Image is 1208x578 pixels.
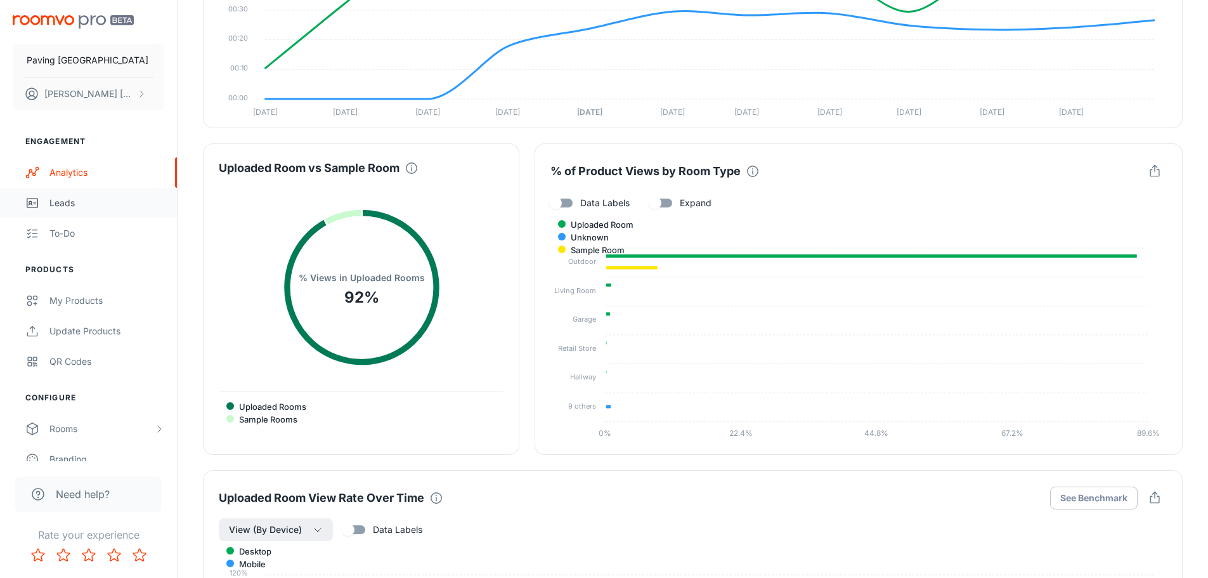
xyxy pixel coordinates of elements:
tspan: [DATE] [817,107,842,117]
div: Branding [49,452,164,466]
span: Data Labels [373,523,422,537]
span: Expand [680,196,711,210]
tspan: [DATE] [897,107,921,117]
tspan: Garage [573,315,596,324]
span: Need help? [56,487,110,502]
span: Uploaded Rooms [230,401,306,412]
span: desktop [230,546,271,557]
div: Update Products [49,324,164,338]
tspan: 120% [230,568,248,577]
span: Data Labels [580,196,630,210]
p: Paving [GEOGRAPHIC_DATA] [27,53,148,67]
tspan: 9 others [568,402,596,411]
tspan: [DATE] [1059,107,1084,117]
button: Rate 5 star [127,542,152,568]
p: [PERSON_NAME] [PERSON_NAME] [44,87,134,101]
tspan: [DATE] [577,107,602,117]
button: Rate 1 star [25,542,51,568]
span: Uploaded Room [561,219,633,230]
button: View (By Device) [219,518,333,541]
tspan: [DATE] [495,107,520,117]
tspan: 0% [599,428,611,438]
tspan: 00:00 [228,93,248,102]
span: mobile [230,558,266,570]
h4: Uploaded Room vs Sample Room [219,159,399,177]
button: [PERSON_NAME] [PERSON_NAME] [13,77,164,110]
tspan: [DATE] [980,107,1004,117]
div: My Products [49,294,164,308]
p: Rate your experience [10,527,167,542]
div: To-do [49,227,164,240]
tspan: Hallway [570,372,596,381]
div: Rooms [49,422,154,436]
div: QR Codes [49,355,164,369]
button: See Benchmark [1050,487,1138,509]
span: Unknown [561,232,609,243]
tspan: 89.6% [1137,428,1160,438]
span: Sample Room [561,244,625,256]
tspan: Living Room [554,286,596,295]
tspan: [DATE] [253,107,278,117]
tspan: [DATE] [660,107,685,117]
span: Sample Rooms [230,414,297,425]
h4: Uploaded Room View Rate Over Time [219,489,424,507]
button: Rate 2 star [51,542,76,568]
tspan: 22.4% [729,428,753,438]
button: Paving [GEOGRAPHIC_DATA] [13,44,164,77]
span: View (By Device) [229,522,302,537]
tspan: 00:30 [228,4,248,13]
tspan: Retail Store [558,344,596,353]
div: Analytics [49,166,164,180]
div: Leads [49,196,164,210]
h4: % of Product Views by Room Type [550,162,741,180]
button: Rate 3 star [76,542,101,568]
button: Rate 4 star [101,542,127,568]
tspan: [DATE] [333,107,358,117]
tspan: 44.8% [864,428,888,438]
img: Roomvo PRO Beta [13,15,134,29]
tspan: 67.2% [1001,428,1023,438]
tspan: 00:10 [230,63,248,72]
tspan: 00:20 [228,34,248,43]
tspan: Outdoor [568,257,596,266]
tspan: [DATE] [415,107,440,117]
tspan: [DATE] [735,107,760,117]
